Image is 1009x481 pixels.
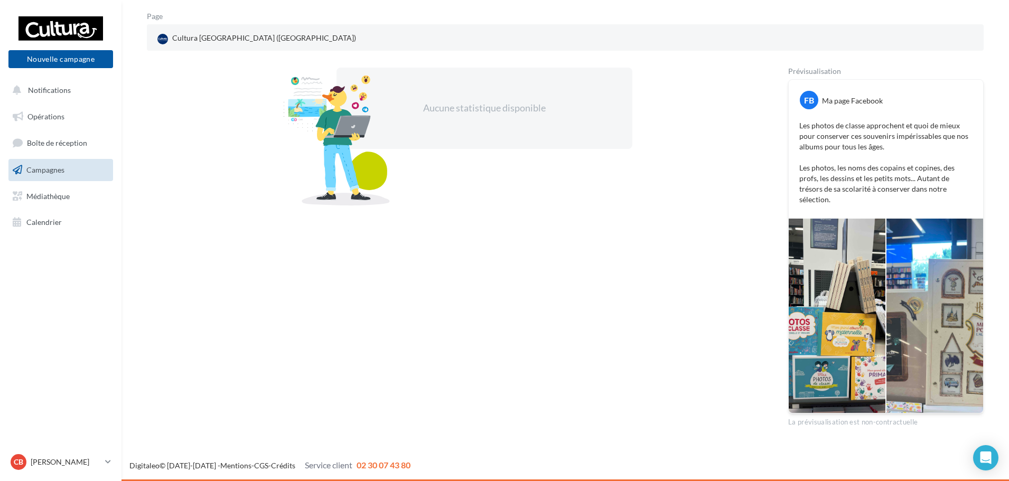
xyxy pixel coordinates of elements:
button: Nouvelle campagne [8,50,113,68]
button: Notifications [6,79,111,101]
a: Mentions [220,461,251,470]
a: Médiathèque [6,185,115,208]
a: Digitaleo [129,461,160,470]
p: Les photos de classe approchent et quoi de mieux pour conserver ces souvenirs impérissables que n... [799,120,973,205]
div: La prévisualisation est non-contractuelle [788,413,984,427]
div: Cultura [GEOGRAPHIC_DATA] ([GEOGRAPHIC_DATA]) [155,31,358,46]
div: Aucune statistique disponible [370,101,599,115]
span: Campagnes [26,165,64,174]
span: Opérations [27,112,64,121]
div: Prévisualisation [788,68,984,75]
span: Boîte de réception [27,138,87,147]
div: FB [800,91,818,109]
span: © [DATE]-[DATE] - - - [129,461,410,470]
a: Crédits [271,461,295,470]
span: Médiathèque [26,191,70,200]
div: Open Intercom Messenger [973,445,998,470]
div: Page [147,13,171,20]
span: CB [14,457,23,467]
a: CGS [254,461,268,470]
a: CB [PERSON_NAME] [8,452,113,472]
a: Opérations [6,106,115,128]
span: 02 30 07 43 80 [357,460,410,470]
span: Calendrier [26,218,62,227]
div: Ma page Facebook [822,96,883,106]
span: Service client [305,460,352,470]
a: Cultura [GEOGRAPHIC_DATA] ([GEOGRAPHIC_DATA]) [155,31,428,46]
a: Boîte de réception [6,131,115,154]
p: [PERSON_NAME] [31,457,101,467]
span: Notifications [28,86,71,95]
a: Campagnes [6,159,115,181]
a: Calendrier [6,211,115,233]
